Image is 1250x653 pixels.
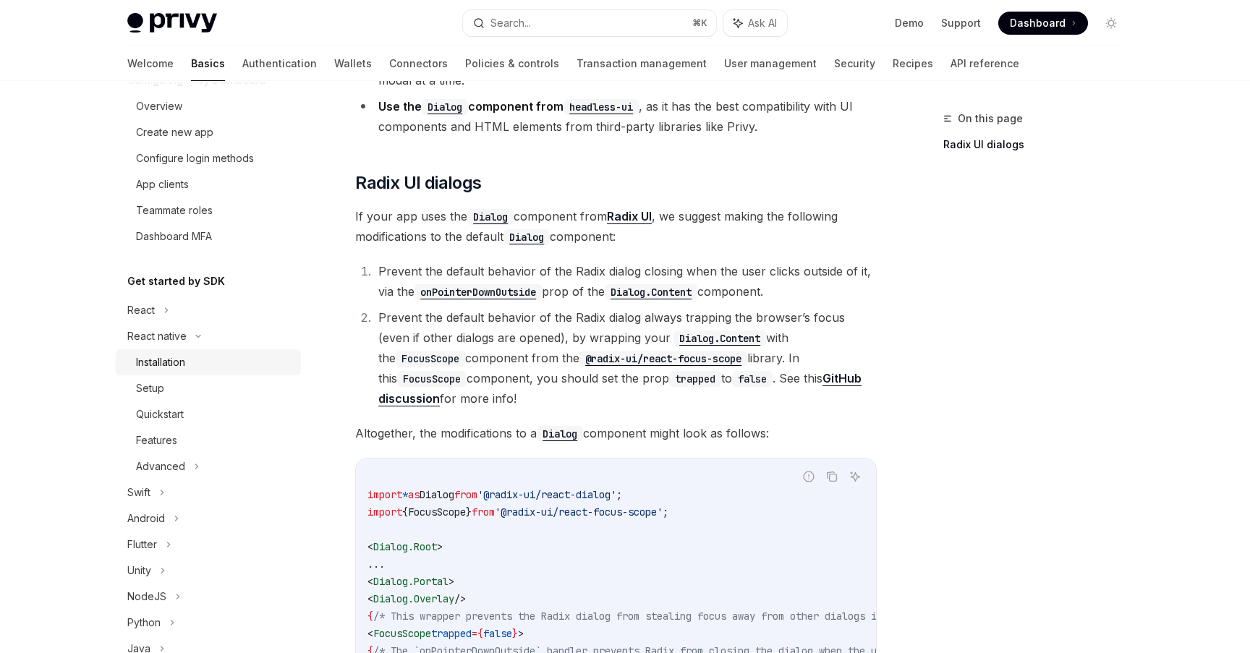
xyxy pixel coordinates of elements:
div: NodeJS [127,588,166,605]
a: Connectors [389,46,448,81]
a: Welcome [127,46,174,81]
span: < [367,627,373,640]
div: Create new app [136,124,213,141]
span: { [367,610,373,623]
span: Radix UI dialogs [355,171,481,195]
span: as [408,488,420,501]
span: FocusScope [408,505,466,518]
span: FocusScope [373,627,431,640]
span: Altogether, the modifications to a component might look as follows: [355,423,877,443]
a: Configure login methods [116,145,301,171]
a: Recipes [893,46,933,81]
a: Security [834,46,875,81]
span: ; [616,488,622,501]
a: Support [941,16,981,30]
div: Flutter [127,536,157,553]
button: Ask AI [723,10,787,36]
span: } [512,627,518,640]
a: Setup [116,375,301,401]
code: Dialog.Content [605,284,697,300]
div: Quickstart [136,406,184,423]
a: Dialog [422,99,468,114]
span: Dialog.Root [373,540,437,553]
div: Android [127,510,165,527]
span: > [448,575,454,588]
code: Dialog [422,99,468,115]
span: '@radix-ui/react-dialog' [477,488,616,501]
span: ... [367,558,385,571]
div: Search... [490,14,531,32]
div: Configure login methods [136,150,254,167]
li: Prevent the default behavior of the Radix dialog always trapping the browser’s focus (even if oth... [374,307,877,409]
div: Teammate roles [136,202,213,219]
a: onPointerDownOutside [414,284,542,299]
strong: Use the component from [378,99,639,114]
a: Transaction management [577,46,707,81]
div: Features [136,432,177,449]
button: Search...⌘K [463,10,716,36]
a: Dialog [503,229,550,244]
a: Dialog [537,426,583,440]
div: Unity [127,562,151,579]
div: Setup [136,380,164,397]
a: Wallets [334,46,372,81]
span: < [367,575,373,588]
a: API reference [951,46,1019,81]
span: Dialog.Portal [373,575,448,588]
span: ⌘ K [692,17,707,29]
a: Dashboard [998,12,1088,35]
button: Toggle dark mode [1100,12,1123,35]
span: Ask AI [748,16,777,30]
code: Dialog [503,229,550,245]
div: Dashboard MFA [136,228,212,245]
code: FocusScope [397,371,467,387]
span: '@radix-ui/react-focus-scope' [495,505,663,518]
div: Swift [127,484,150,501]
span: } [466,505,472,518]
code: headless-ui [564,99,639,115]
span: ; [663,505,668,518]
span: import [367,488,402,501]
a: Installation [116,349,301,375]
span: import [367,505,402,518]
span: { [477,627,483,640]
button: Ask AI [846,467,864,486]
span: If your app uses the component from , we suggest making the following modifications to the defaul... [355,206,877,247]
a: Policies & controls [465,46,559,81]
span: from [454,488,477,501]
span: from [472,505,495,518]
a: App clients [116,171,301,197]
div: React [127,302,155,319]
button: Report incorrect code [799,467,818,486]
a: headless-ui [564,99,639,114]
span: Dashboard [1010,16,1066,30]
a: Features [116,427,301,453]
a: Create new app [116,119,301,145]
strong: Radix UI [607,209,652,223]
span: < [367,592,373,605]
div: React native [127,328,187,345]
span: /* This wrapper prevents the Radix dialog from stealing focus away from other dialogs in the page... [373,610,958,623]
img: light logo [127,13,217,33]
code: Dialog.Content [673,330,766,346]
div: Overview [136,98,182,115]
span: trapped [431,627,472,640]
h5: Get started by SDK [127,273,225,290]
code: Dialog [467,209,514,225]
a: Dashboard MFA [116,223,301,249]
a: Dialog.Content [605,284,697,299]
a: Teammate roles [116,197,301,223]
a: User management [724,46,817,81]
a: Basics [191,46,225,81]
button: Copy the contents from the code block [822,467,841,486]
a: Authentication [242,46,317,81]
span: = [472,627,477,640]
div: Python [127,614,161,631]
li: Prevent the default behavior of the Radix dialog closing when the user clicks outside of it, via ... [374,261,877,302]
span: > [437,540,443,553]
code: trapped [669,371,721,387]
a: Dialog.Content [671,330,766,345]
span: Dialog [420,488,454,501]
span: /> [454,592,466,605]
a: Demo [895,16,924,30]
